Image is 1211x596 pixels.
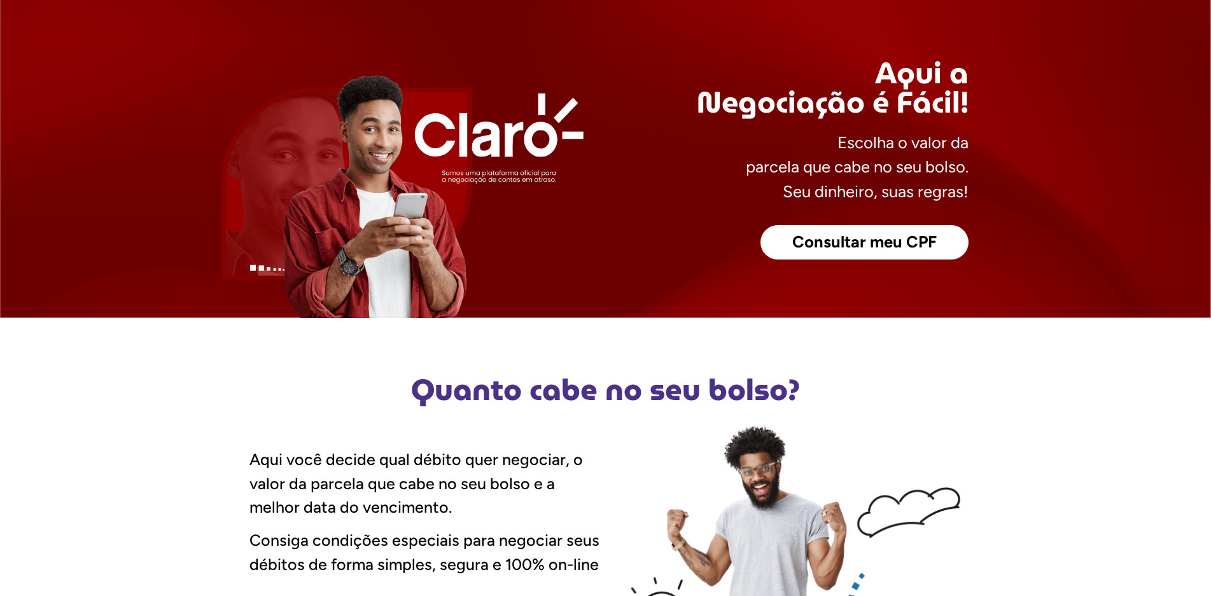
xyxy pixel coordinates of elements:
a: Consultar meu CPF [760,225,969,260]
p: Consiga condições especiais para negociar seus débitos de forma simples, segura e 100% on-line [249,529,606,576]
h2: Aqui a Negociação é Fácil! [606,59,969,118]
h2: Quanto cabe no seu bolso? [243,375,969,405]
span: Consultar meu CPF [792,234,937,251]
p: Escolha o valor da parcela que cabe no seu bolso. Seu dinheiro, suas regras! [746,130,969,204]
p: Aqui você decide qual débito quer negociar, o valor da parcela que cabe no seu bolso e a melhor d... [249,448,606,520]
